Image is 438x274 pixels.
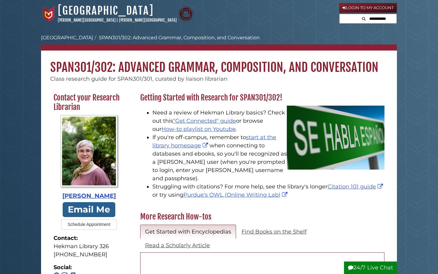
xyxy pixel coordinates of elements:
div: [PERSON_NAME] [54,191,124,201]
a: "Get Connected" guide [173,118,236,124]
img: Calvin University [41,6,56,22]
li: If you're off-campus, remember to when connecting to databases and ebooks, so you'll be recognize... [152,133,384,183]
i: Search [362,17,366,21]
button: 24/7 Live Chat [344,262,397,274]
li: Struggling with citations? For more help, see the library's longer or try using [152,183,384,199]
h2: More Research How-tos [137,212,388,222]
img: Profile Photo [61,115,117,187]
img: Calvin Theological Seminary [178,6,193,22]
a: SPAN301/302: Advanced Grammar, Composition, and Conversation [99,35,260,40]
span: | [116,18,118,23]
a: [GEOGRAPHIC_DATA] [58,4,154,17]
a: Find Books on the Shelf [237,225,311,239]
strong: Contact: [54,234,124,242]
a: Read a Scholarly Article [140,238,215,253]
div: Hekman Library 326 [54,242,124,251]
h1: SPAN301/302: Advanced Grammar, Composition, and Conversation [41,51,397,75]
a: Get Started with Encyclopedias [140,225,236,239]
nav: breadcrumb [41,34,397,51]
a: start at the library homepage [152,134,276,149]
a: Profile Photo [PERSON_NAME] [54,115,124,201]
a: [GEOGRAPHIC_DATA] [41,35,93,40]
a: Email Me [63,202,116,217]
a: [PERSON_NAME][GEOGRAPHIC_DATA] [58,18,116,23]
span: Class research guide for SPAN301/301, curated by liaison librarian [50,76,228,82]
a: How-to playlist on Youtube [162,126,236,132]
strong: Social: [54,263,124,272]
h2: Getting Started with Research for SPAN301/302! [137,93,388,103]
h2: Contact your Research Librarian [50,93,127,112]
a: [PERSON_NAME][GEOGRAPHIC_DATA] [119,18,177,23]
a: Login to My Account [339,3,397,13]
a: Purdue's OWL (Online Writing Lab) [183,191,289,198]
li: Need a review of Hekman Library basics? Check out this or browse our . [152,109,384,133]
button: Search [360,14,367,22]
a: Citation 101 guide [328,183,384,190]
div: [PHONE_NUMBER] [54,251,124,259]
button: Schedule Appointment [61,219,116,230]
